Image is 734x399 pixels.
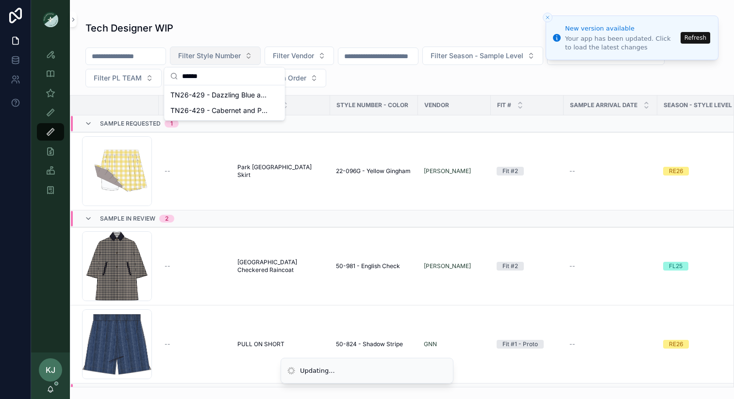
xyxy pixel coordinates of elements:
a: GNN [424,340,485,348]
span: Sample Requested [100,120,161,128]
div: New version available [565,24,678,33]
a: Park [GEOGRAPHIC_DATA] Skirt [237,163,324,179]
div: FL25 [669,262,683,271]
span: Filter PL TEAM [94,73,142,83]
span: 22-096G - Yellow Gingham [336,167,411,175]
span: PULL ON SHORT [237,340,284,348]
span: Fit # [497,101,511,109]
span: -- [569,167,575,175]
a: [GEOGRAPHIC_DATA] Checkered Raincoat [237,258,324,274]
a: 50-981 - English Check [336,262,412,270]
a: -- [165,167,226,175]
a: -- [569,167,651,175]
div: Your app has been updated. Click to load the latest changes [565,34,678,52]
span: TN26-429 - Cabernet and Pageant Blue [170,106,267,115]
a: Fit #2 [497,262,558,271]
span: -- [165,167,170,175]
div: 1 [170,120,173,128]
span: Filter Season - Sample Level [431,51,523,61]
a: Fit #1 - Proto [497,340,558,349]
a: 22-096G - Yellow Gingham [336,167,412,175]
span: Style Number - Color [336,101,408,109]
span: -- [569,340,575,348]
a: [PERSON_NAME] [424,167,485,175]
div: Fit #2 [502,262,518,271]
span: 50-981 - English Check [336,262,400,270]
div: Suggestions [165,85,285,120]
span: Filter Vendor [273,51,314,61]
span: Filter Style Number [178,51,241,61]
a: GNN [424,340,437,348]
img: App logo [43,12,58,27]
a: [PERSON_NAME] [424,262,471,270]
button: Select Button [170,47,261,65]
div: scrollable content [31,39,70,211]
a: [PERSON_NAME] [424,262,485,270]
span: TN26-429 - Dazzling Blue and Lychee [170,90,267,100]
button: Select Button [265,47,334,65]
button: Select Button [85,69,162,87]
a: 50-824 - Shadow Stripe [336,340,412,348]
span: Vendor [424,101,449,109]
a: -- [569,340,651,348]
button: Select Button [250,69,326,87]
span: Sample Arrival Date [570,101,637,109]
div: Fit #1 - Proto [502,340,538,349]
div: RE26 [669,167,683,176]
span: -- [569,262,575,270]
a: -- [569,262,651,270]
span: -- [165,340,170,348]
a: [PERSON_NAME] [424,167,471,175]
a: Fit #2 [497,167,558,176]
h1: Tech Designer WIP [85,21,173,35]
span: Season - Style Level [664,101,732,109]
span: KJ [46,364,55,376]
a: PULL ON SHORT [237,340,324,348]
span: Sample In Review [100,215,155,223]
span: -- [165,262,170,270]
div: 2 [165,215,168,223]
div: Updating... [300,366,335,376]
button: Refresh [681,32,710,44]
button: Select Button [422,47,543,65]
div: Fit #2 [502,167,518,176]
button: Close toast [543,13,552,22]
a: -- [165,340,226,348]
div: RE26 [669,340,683,349]
a: -- [165,262,226,270]
span: 50-824 - Shadow Stripe [336,340,403,348]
